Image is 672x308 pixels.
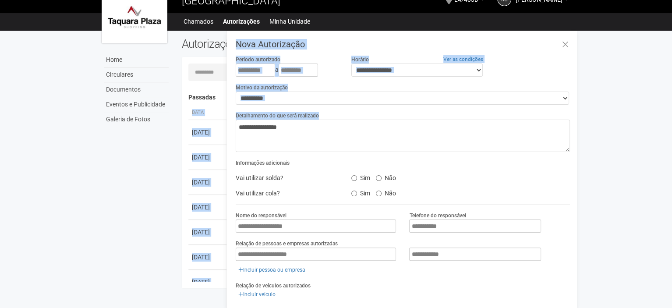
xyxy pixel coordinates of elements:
h2: Autorizações [182,37,369,50]
label: Relação de veículos autorizados [236,282,311,290]
div: [DATE] [192,178,224,187]
th: Data [188,106,228,120]
label: Horário [351,56,369,64]
label: Período autorizado [236,56,280,64]
input: Não [376,191,382,196]
label: Detalhamento do que será realizado [236,112,319,120]
div: Vai utilizar cola? [229,187,345,200]
div: [DATE] [192,228,224,237]
a: Minha Unidade [269,15,310,28]
input: Sim [351,191,357,196]
a: Circulares [104,67,169,82]
h4: Passadas [188,94,564,101]
div: [DATE] [192,128,224,137]
div: [DATE] [192,278,224,287]
label: Sim [351,187,370,197]
div: [DATE] [192,153,224,162]
a: Autorizações [223,15,260,28]
label: Não [376,171,396,182]
input: Sim [351,175,357,181]
a: Incluir pessoa ou empresa [236,265,308,275]
div: Vai utilizar solda? [229,171,345,184]
a: Eventos e Publicidade [104,97,169,112]
input: Não [376,175,382,181]
a: Galeria de Fotos [104,112,169,127]
a: Ver as condições [443,56,483,62]
div: [DATE] [192,253,224,262]
label: Sim [351,171,370,182]
a: Documentos [104,82,169,97]
a: Incluir veículo [236,290,278,299]
label: Telefone do responsável [409,212,466,219]
a: Home [104,53,169,67]
a: Chamados [184,15,213,28]
div: [DATE] [192,203,224,212]
label: Motivo da autorização [236,84,288,92]
label: Nome do responsável [236,212,286,219]
h3: Nova Autorização [236,40,570,49]
label: Não [376,187,396,197]
label: Relação de pessoas e empresas autorizadas [236,240,338,248]
label: Informações adicionais [236,159,290,167]
div: a [236,64,338,77]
